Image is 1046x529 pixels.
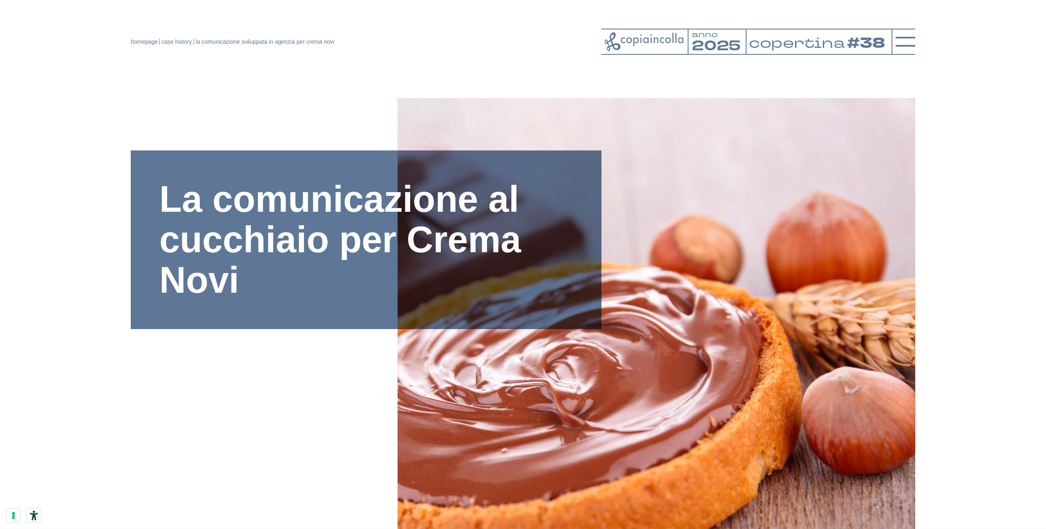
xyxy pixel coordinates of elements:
[692,36,741,55] tspan: 2025
[159,179,573,300] h1: La comunicazione al cucchiaio per Crema Novi
[692,29,718,40] tspan: anno
[7,509,20,522] button: Le tue preferenze relative al consenso per le tecnologie di tracciamento
[131,38,158,45] a: homepage
[196,38,334,45] span: la comunicazione sviluppata in agenzia per crema novi
[749,34,846,53] tspan: copertina
[849,34,887,54] tspan: #38
[27,509,41,522] button: Strumenti di accessibilità
[161,38,192,45] a: case history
